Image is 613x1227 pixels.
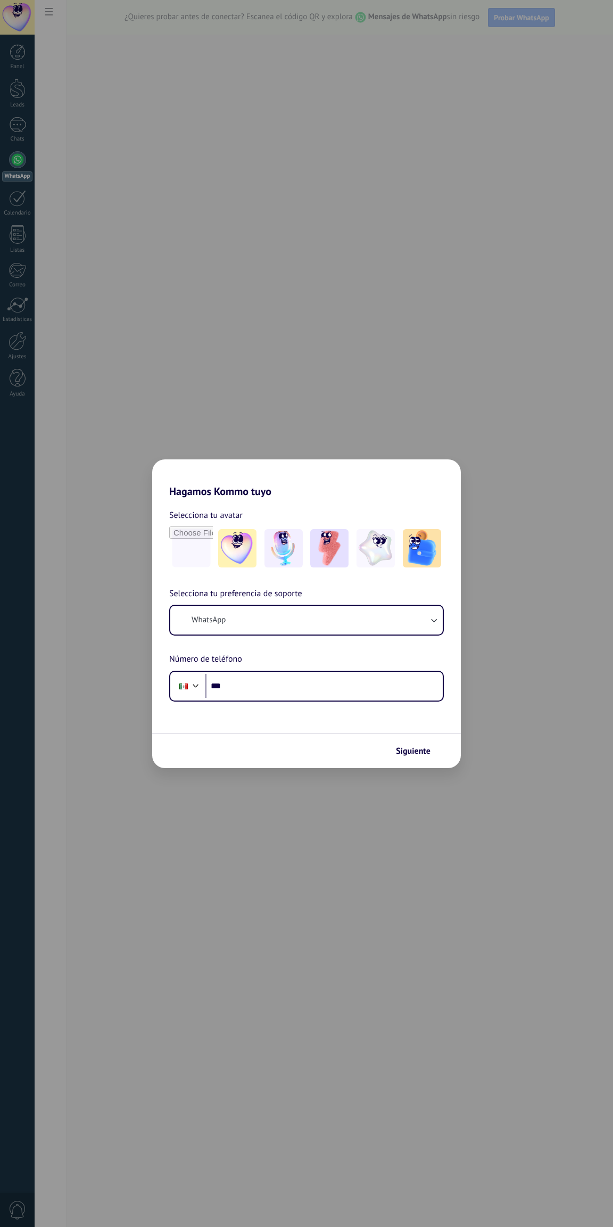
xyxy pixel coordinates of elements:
[403,529,441,567] img: -5.jpeg
[218,529,256,567] img: -1.jpeg
[152,459,461,498] h2: Hagamos Kommo tuyo
[391,742,445,760] button: Siguiente
[264,529,303,567] img: -2.jpeg
[173,675,194,697] div: Mexico: + 52
[169,587,302,601] span: Selecciona tu preferencia de soporte
[192,615,226,625] span: WhatsApp
[170,606,443,635] button: WhatsApp
[169,508,243,522] span: Selecciona tu avatar
[169,653,242,666] span: Número de teléfono
[310,529,349,567] img: -3.jpeg
[357,529,395,567] img: -4.jpeg
[396,747,430,755] span: Siguiente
